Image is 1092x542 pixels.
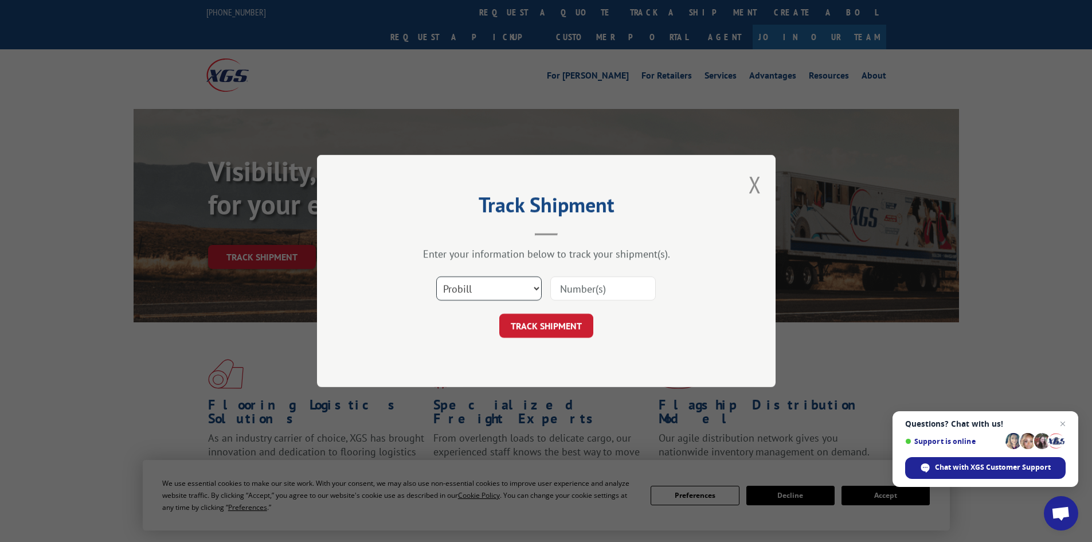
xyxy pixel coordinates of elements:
[374,247,718,260] div: Enter your information below to track your shipment(s).
[905,419,1066,428] span: Questions? Chat with us!
[374,197,718,219] h2: Track Shipment
[905,457,1066,479] div: Chat with XGS Customer Support
[1056,417,1070,431] span: Close chat
[1044,496,1078,531] div: Open chat
[749,169,761,200] button: Close modal
[550,276,656,301] input: Number(s)
[499,314,593,338] button: TRACK SHIPMENT
[905,437,1001,446] span: Support is online
[935,462,1051,473] span: Chat with XGS Customer Support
